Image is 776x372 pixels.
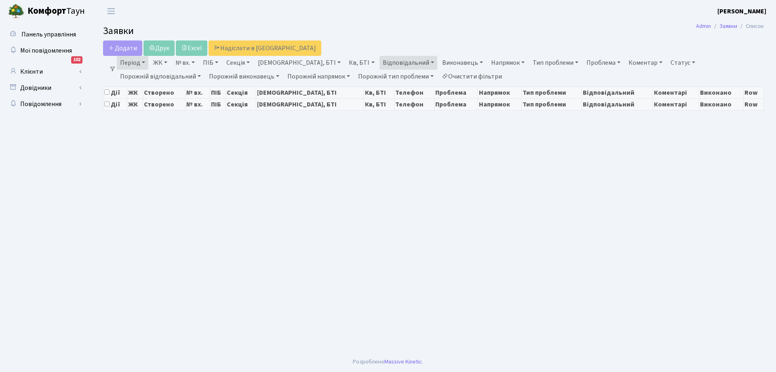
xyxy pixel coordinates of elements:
[117,70,204,83] a: Порожній відповідальний
[653,87,699,98] th: Коментарі
[743,98,763,110] th: Row
[699,87,743,98] th: Виконано
[364,87,394,98] th: Кв, БТІ
[71,56,82,64] div: 102
[625,56,666,70] a: Коментар
[529,56,582,70] a: Тип проблеми
[434,87,478,98] th: Проблема
[101,4,121,18] button: Переключити навігацію
[223,56,253,70] a: Секція
[4,96,85,112] a: Повідомлення
[522,98,582,110] th: Тип проблеми
[226,98,256,110] th: Секція
[117,56,148,70] a: Період
[488,56,528,70] a: Напрямок
[143,87,186,98] th: Створено
[439,56,486,70] a: Виконавець
[186,98,210,110] th: № вх.
[384,357,422,366] a: Massive Kinetic
[103,24,134,38] span: Заявки
[210,87,226,98] th: ПІБ
[200,56,221,70] a: ПІБ
[4,43,85,59] a: Мої повідомлення102
[355,70,437,83] a: Порожній тип проблеми
[737,22,764,31] li: Список
[522,87,582,98] th: Тип проблеми
[206,70,283,83] a: Порожній виконавець
[143,40,175,56] a: Друк
[653,98,699,110] th: Коментарі
[176,40,207,56] a: Excel
[667,56,698,70] a: Статус
[103,40,142,56] a: Додати
[143,98,186,110] th: Створено
[478,98,522,110] th: Напрямок
[255,56,344,70] a: [DEMOGRAPHIC_DATA], БТІ
[21,30,76,39] span: Панель управління
[684,18,776,35] nav: breadcrumb
[696,22,711,30] a: Admin
[478,87,522,98] th: Напрямок
[353,357,423,366] div: Розроблено .
[209,40,321,56] a: Надіслати в [GEOGRAPHIC_DATA]
[439,70,505,83] a: Очистити фільтри
[150,56,171,70] a: ЖК
[346,56,377,70] a: Кв, БТІ
[583,56,624,70] a: Проблема
[582,87,653,98] th: Відповідальний
[103,87,127,98] th: Дії
[717,6,766,16] a: [PERSON_NAME]
[226,87,256,98] th: Секція
[394,98,434,110] th: Телефон
[582,98,653,110] th: Відповідальний
[256,98,364,110] th: [DEMOGRAPHIC_DATA], БТІ
[256,87,364,98] th: [DEMOGRAPHIC_DATA], БТІ
[4,80,85,96] a: Довідники
[4,26,85,43] a: Панель управління
[210,98,226,110] th: ПІБ
[743,87,763,98] th: Row
[394,87,434,98] th: Телефон
[103,98,127,110] th: Дії
[127,87,143,98] th: ЖК
[380,56,437,70] a: Відповідальний
[127,98,143,110] th: ЖК
[699,98,743,110] th: Виконано
[108,44,137,53] span: Додати
[8,3,24,19] img: logo.png
[27,4,66,17] b: Комфорт
[20,46,72,55] span: Мої повідомлення
[717,7,766,16] b: [PERSON_NAME]
[284,70,353,83] a: Порожній напрямок
[186,87,210,98] th: № вх.
[719,22,737,30] a: Заявки
[364,98,394,110] th: Кв, БТІ
[4,64,85,80] a: Клієнти
[434,98,478,110] th: Проблема
[27,4,85,18] span: Таун
[172,56,198,70] a: № вх.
